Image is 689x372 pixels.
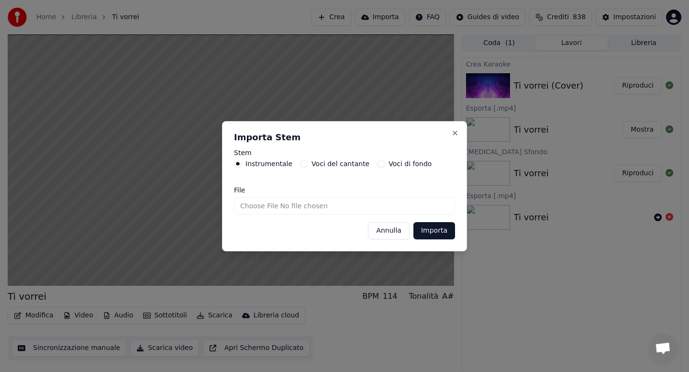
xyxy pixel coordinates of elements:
label: Stem [234,149,455,156]
label: Voci del cantante [311,160,369,167]
h2: Importa Stem [234,133,455,142]
label: File [234,187,455,193]
button: Importa [413,222,455,239]
button: Annulla [368,222,410,239]
label: Voci di fondo [389,160,432,167]
label: Instrumentale [245,160,292,167]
